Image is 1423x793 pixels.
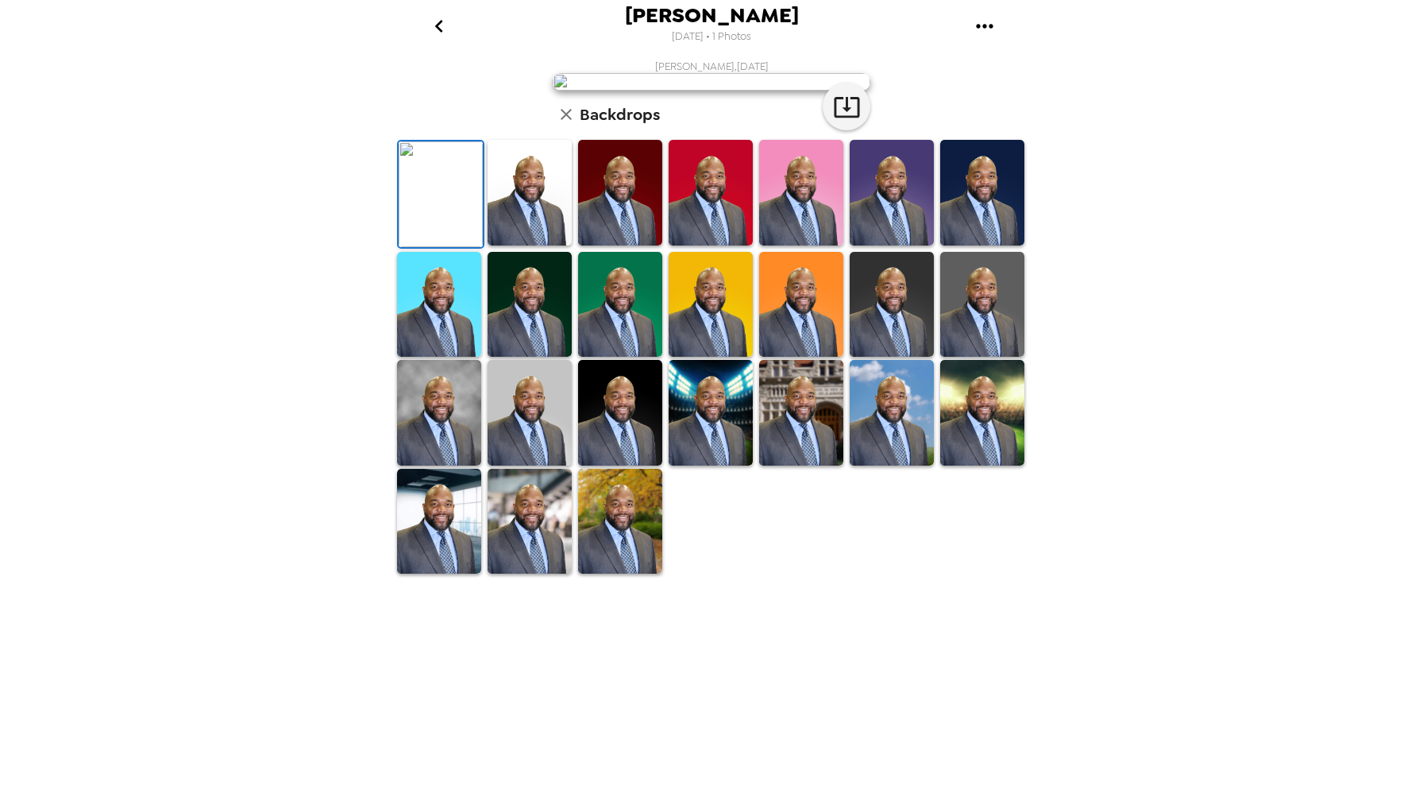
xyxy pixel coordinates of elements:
[553,73,870,91] img: user
[672,26,751,48] span: [DATE] • 1 Photos
[625,5,799,26] span: [PERSON_NAME]
[580,102,660,127] h6: Backdrops
[399,141,483,247] img: Original
[655,60,769,73] span: [PERSON_NAME] , [DATE]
